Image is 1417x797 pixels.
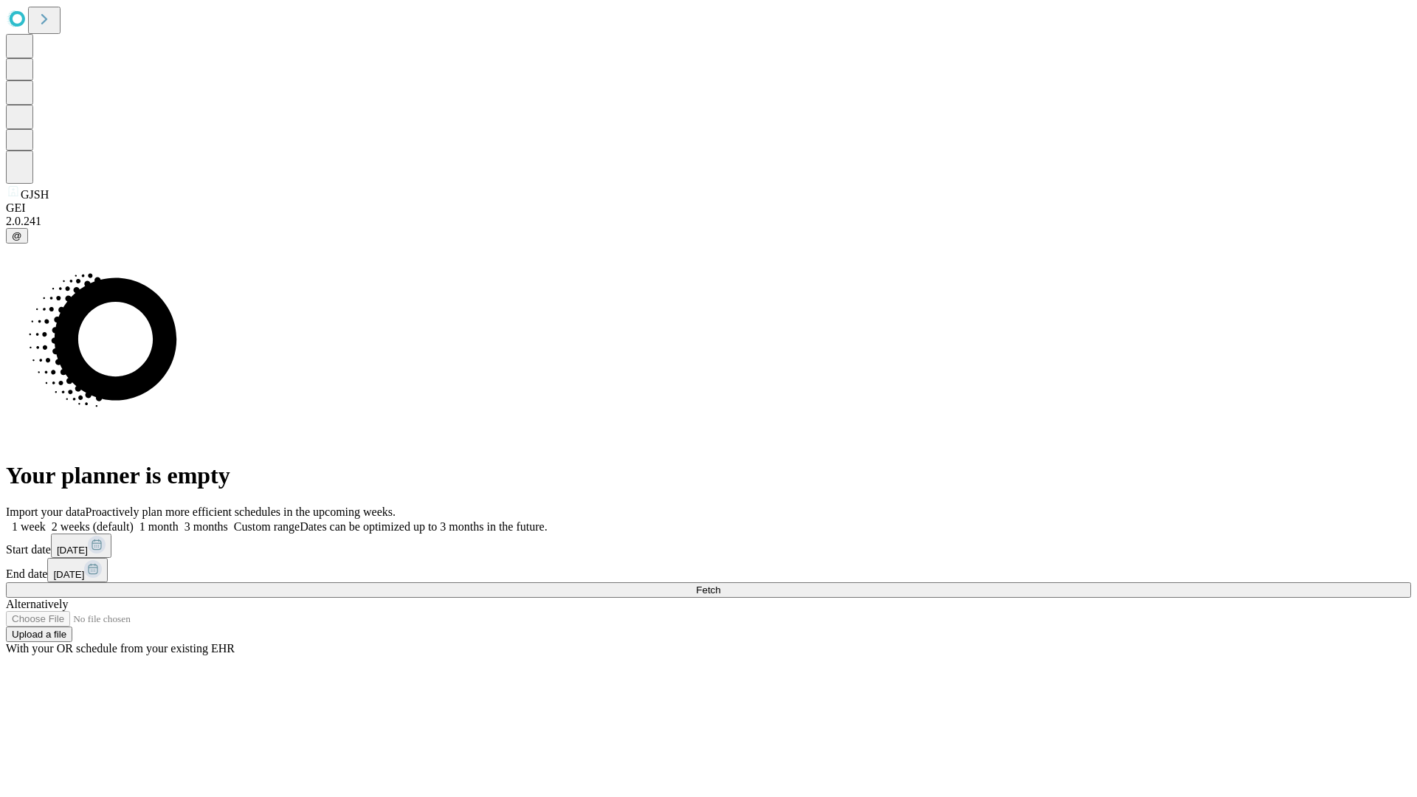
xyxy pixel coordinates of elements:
span: [DATE] [53,569,84,580]
span: [DATE] [57,545,88,556]
span: Import your data [6,506,86,518]
span: 1 month [139,520,179,533]
button: Upload a file [6,627,72,642]
div: GEI [6,201,1411,215]
div: Start date [6,534,1411,558]
div: 2.0.241 [6,215,1411,228]
span: With your OR schedule from your existing EHR [6,642,235,655]
button: @ [6,228,28,244]
span: 1 week [12,520,46,533]
span: Custom range [234,520,300,533]
span: Fetch [696,584,720,596]
span: Alternatively [6,598,68,610]
h1: Your planner is empty [6,462,1411,489]
span: @ [12,230,22,241]
span: Dates can be optimized up to 3 months in the future. [300,520,547,533]
button: [DATE] [51,534,111,558]
span: Proactively plan more efficient schedules in the upcoming weeks. [86,506,396,518]
div: End date [6,558,1411,582]
button: [DATE] [47,558,108,582]
span: GJSH [21,188,49,201]
button: Fetch [6,582,1411,598]
span: 2 weeks (default) [52,520,134,533]
span: 3 months [185,520,228,533]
